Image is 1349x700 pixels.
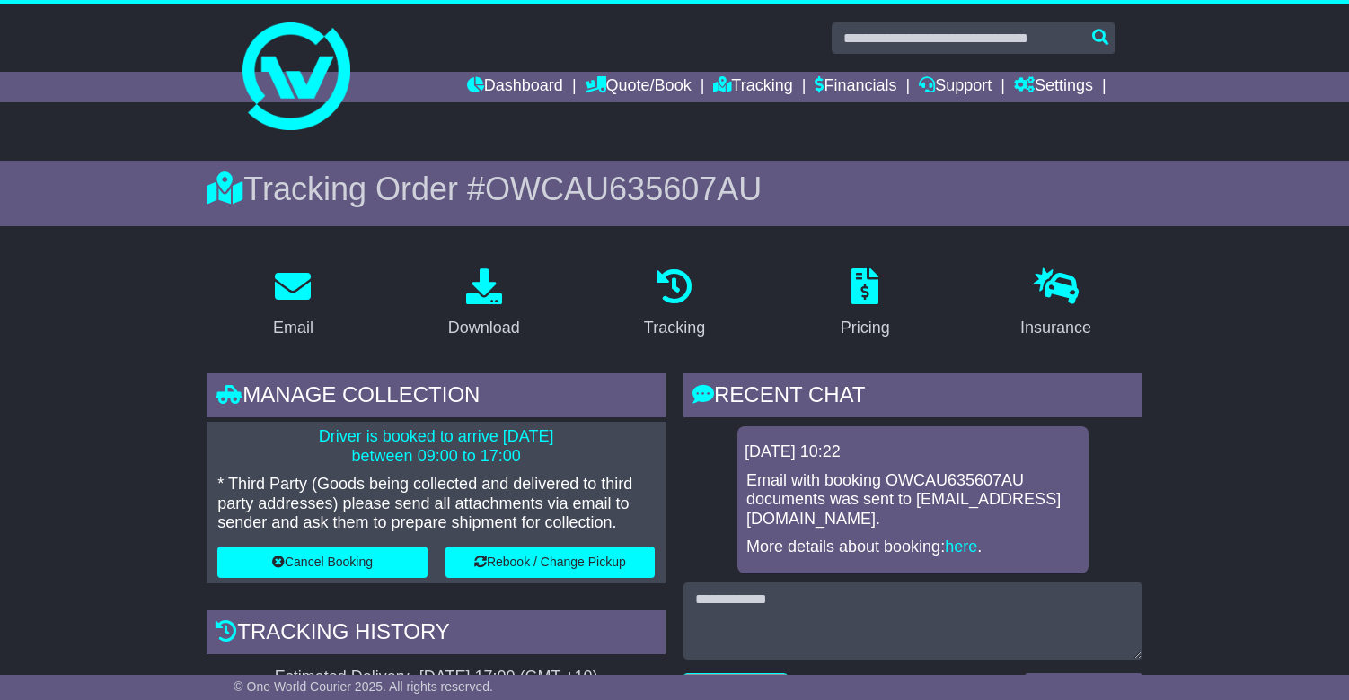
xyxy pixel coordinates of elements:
[644,316,705,340] div: Tracking
[829,262,902,346] a: Pricing
[467,72,563,102] a: Dashboard
[207,668,666,687] div: Estimated Delivery -
[234,679,493,694] span: © One World Courier 2025. All rights reserved.
[207,170,1142,208] div: Tracking Order #
[217,475,655,533] p: * Third Party (Goods being collected and delivered to third party addresses) please send all atta...
[419,668,598,687] div: [DATE] 17:00 (GMT +10)
[713,72,792,102] a: Tracking
[632,262,717,346] a: Tracking
[207,610,666,659] div: Tracking history
[261,262,325,346] a: Email
[586,72,692,102] a: Quote/Book
[945,538,977,556] a: here
[485,171,762,207] span: OWCAU635607AU
[273,316,313,340] div: Email
[919,72,992,102] a: Support
[217,427,655,466] p: Driver is booked to arrive [DATE] between 09:00 to 17:00
[746,538,1080,557] p: More details about booking: .
[815,72,896,102] a: Financials
[436,262,532,346] a: Download
[445,547,655,578] button: Rebook / Change Pickup
[217,547,427,578] button: Cancel Booking
[746,471,1080,529] p: Email with booking OWCAU635607AU documents was sent to [EMAIL_ADDRESS][DOMAIN_NAME].
[448,316,520,340] div: Download
[1014,72,1093,102] a: Settings
[1009,262,1103,346] a: Insurance
[1020,316,1091,340] div: Insurance
[207,373,666,422] div: Manage collection
[683,373,1142,422] div: RECENT CHAT
[745,442,1081,462] div: [DATE] 10:22
[841,316,890,340] div: Pricing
